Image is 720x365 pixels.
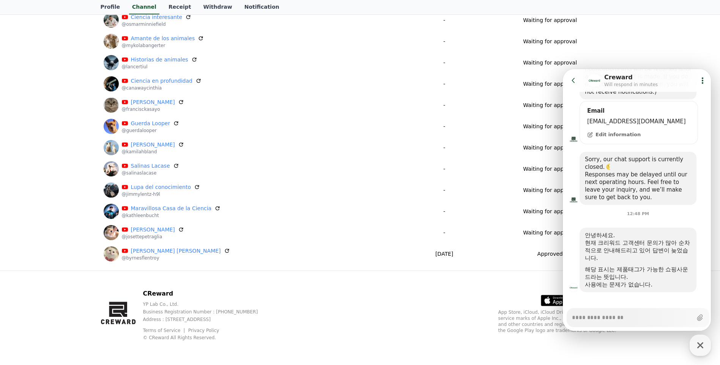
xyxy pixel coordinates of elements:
p: - [411,186,477,194]
a: Ciencia interesante [131,13,183,21]
p: Waiting for approval [523,101,577,109]
img: Amante de los animales [104,34,119,49]
a: Privacy Policy [188,328,219,333]
p: @canawaycinthia [122,85,202,91]
img: Ciencia interesante [104,13,119,28]
p: © CReward All Rights Reserved. [143,335,270,341]
p: @salinaslacase [122,170,179,176]
p: @osmarminniefield [122,21,192,27]
a: Maravillosa Casa de la Ciencia [131,205,212,212]
p: - [411,59,477,67]
a: [PERSON_NAME] [PERSON_NAME] [131,247,221,255]
a: Guerda Looper [131,120,170,127]
img: Byrnes Flentroy [104,246,119,261]
p: Waiting for approval [523,38,577,46]
p: Waiting for approval [523,165,577,173]
img: Franciscka Sayo [104,98,119,113]
img: Maravillosa Casa de la Ciencia [104,204,119,219]
p: Waiting for approval [523,80,577,88]
p: CReward [143,289,270,298]
a: Salinas Lacase [131,162,170,170]
p: @kamilahbland [122,149,184,155]
p: - [411,101,477,109]
p: @kathleenbucht [122,212,221,219]
p: @guerdalooper [122,127,180,134]
p: Business Registration Number : [PHONE_NUMBER] [143,309,270,315]
p: @lancertiul [122,64,197,70]
a: Historias de animales [131,56,188,64]
p: @mykolabangerter [122,42,204,49]
p: App Store, iCloud, iCloud Drive, and iTunes Store are service marks of Apple Inc., registered in ... [498,309,620,334]
a: [PERSON_NAME] [131,98,175,106]
img: Lupa del conocimiento [104,182,119,198]
p: - [411,208,477,216]
p: Waiting for approval [523,59,577,67]
p: @byrnesflentroy [122,255,230,261]
p: @josettepetraglia [122,234,184,240]
p: - [411,229,477,237]
a: [PERSON_NAME] [131,226,175,234]
p: - [411,80,477,88]
a: Amante de los animales [131,35,195,42]
p: @francisckasayo [122,106,184,112]
img: Ciencia en profundidad [104,76,119,91]
img: Salinas Lacase [104,161,119,176]
iframe: Channel chat [563,69,711,331]
p: @jimmylentz-h9l [122,191,200,197]
p: Waiting for approval [523,123,577,131]
p: [DATE] [411,250,477,258]
p: YP Lab Co., Ltd. [143,301,270,307]
img: Historias de animales [104,55,119,70]
img: Josette Petraglia [104,225,119,240]
p: Approved [537,250,563,258]
p: Address : [STREET_ADDRESS] [143,316,270,323]
p: Waiting for approval [523,16,577,24]
a: Lupa del conocimiento [131,183,191,191]
img: Kamilah Bland [104,140,119,155]
img: Guerda Looper [104,119,119,134]
p: - [411,144,477,152]
a: Terms of Service [143,328,186,333]
p: - [411,38,477,46]
a: Ciencia en profundidad [131,77,192,85]
p: Waiting for approval [523,144,577,152]
p: - [411,165,477,173]
p: Waiting for approval [523,229,577,237]
p: Waiting for approval [523,208,577,216]
p: Waiting for approval [523,186,577,194]
a: [PERSON_NAME] [131,141,175,149]
p: - [411,16,477,24]
p: - [411,123,477,131]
